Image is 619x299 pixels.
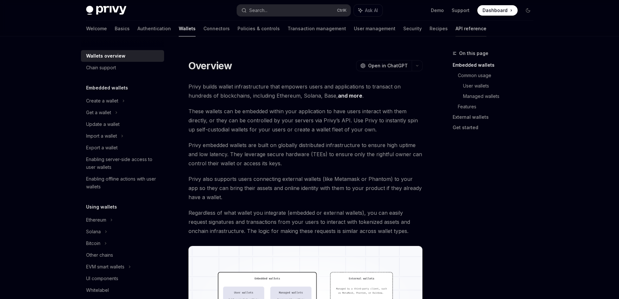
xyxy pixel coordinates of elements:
[86,203,117,211] h5: Using wallets
[188,141,423,168] span: Privy embedded wallets are built on globally distributed infrastructure to ensure high uptime and...
[86,251,113,259] div: Other chains
[188,60,232,72] h1: Overview
[456,21,486,36] a: API reference
[403,21,422,36] a: Security
[354,5,382,16] button: Ask AI
[249,7,267,14] div: Search...
[459,49,488,57] span: On this page
[81,142,164,154] a: Export a wallet
[477,5,518,16] a: Dashboard
[81,118,164,130] a: Update a wallet
[86,239,100,247] div: Bitcoin
[238,21,280,36] a: Policies & controls
[81,173,164,193] a: Enabling offline actions with user wallets
[188,208,423,236] span: Regardless of what wallet you integrate (embedded or external wallets), you can easily request si...
[463,91,538,102] a: Managed wallets
[86,263,124,271] div: EVM smart wallets
[458,102,538,112] a: Features
[81,50,164,62] a: Wallets overview
[86,21,107,36] a: Welcome
[86,228,101,236] div: Solana
[431,7,444,14] a: Demo
[288,21,346,36] a: Transaction management
[86,97,118,105] div: Create a wallet
[86,144,118,152] div: Export a wallet
[368,62,408,69] span: Open in ChatGPT
[137,21,171,36] a: Authentication
[86,132,117,140] div: Import a wallet
[81,249,164,261] a: Other chains
[354,21,395,36] a: User management
[453,122,538,133] a: Get started
[81,154,164,173] a: Enabling server-side access to user wallets
[237,5,351,16] button: Search...CtrlK
[338,92,362,99] a: and more
[188,174,423,202] span: Privy also supports users connecting external wallets (like Metamask or Phantom) to your app so t...
[81,284,164,296] a: Whitelabel
[188,82,423,100] span: Privy builds wallet infrastructure that empowers users and applications to transact on hundreds o...
[86,84,128,92] h5: Embedded wallets
[365,7,378,14] span: Ask AI
[179,21,196,36] a: Wallets
[86,64,116,72] div: Chain support
[356,60,412,71] button: Open in ChatGPT
[115,21,130,36] a: Basics
[86,120,120,128] div: Update a wallet
[86,52,125,60] div: Wallets overview
[81,62,164,74] a: Chain support
[453,60,538,70] a: Embedded wallets
[81,273,164,284] a: UI components
[86,216,106,224] div: Ethereum
[86,6,126,15] img: dark logo
[483,7,508,14] span: Dashboard
[337,8,347,13] span: Ctrl K
[86,286,109,294] div: Whitelabel
[452,7,470,14] a: Support
[463,81,538,91] a: User wallets
[86,156,160,171] div: Enabling server-side access to user wallets
[188,107,423,134] span: These wallets can be embedded within your application to have users interact with them directly, ...
[453,112,538,122] a: External wallets
[203,21,230,36] a: Connectors
[458,70,538,81] a: Common usage
[86,175,160,191] div: Enabling offline actions with user wallets
[86,109,111,116] div: Get a wallet
[430,21,448,36] a: Recipes
[523,5,533,16] button: Toggle dark mode
[86,275,118,282] div: UI components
